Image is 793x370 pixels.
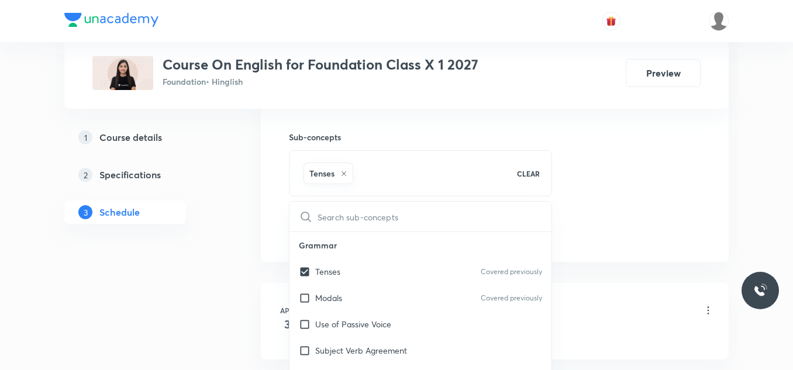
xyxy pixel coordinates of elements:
img: Company Logo [64,13,158,27]
p: Foundation • Hinglish [163,75,478,88]
h6: Apr [275,305,299,316]
h4: 3 [275,316,299,333]
h5: Course details [99,130,162,144]
h5: Specifications [99,168,161,182]
img: saransh sharma [709,11,729,31]
p: 2 [78,168,92,182]
p: 1 [78,130,92,144]
button: avatar [602,12,620,30]
input: Search sub-concepts [318,202,551,231]
h6: Tenses [309,167,335,179]
p: Covered previously [481,267,542,277]
p: Subject Verb Agreement [315,344,407,357]
p: 3 [78,205,92,219]
img: E0D1D796-11DF-451C-AD8C-37F51BD1BE78_plus.png [92,56,153,90]
p: Grammar [289,232,551,258]
p: Use of Passive Voice [315,318,391,330]
button: Preview [626,59,701,87]
h5: Schedule [99,205,140,219]
p: Tenses [315,265,340,278]
h6: Sub-concepts [289,131,552,143]
p: CLEAR [517,168,540,179]
p: Covered previously [481,293,542,303]
img: avatar [606,16,616,26]
a: 2Specifications [64,163,223,186]
img: ttu [753,283,767,298]
a: Company Logo [64,13,158,30]
h3: Course On English for Foundation Class X 1 2027 [163,56,478,73]
a: 1Course details [64,126,223,149]
p: Modals [315,292,342,304]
